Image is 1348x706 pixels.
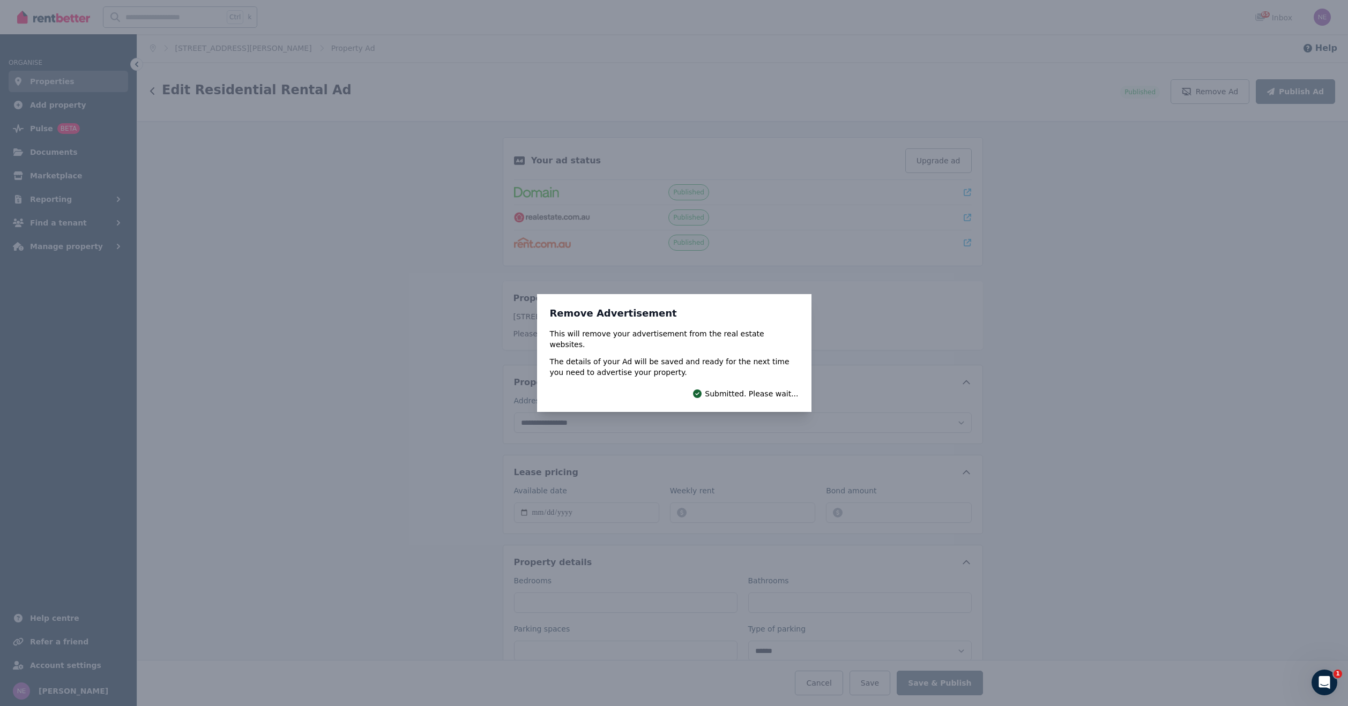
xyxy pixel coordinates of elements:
[1334,670,1342,678] span: 1
[550,356,799,378] p: The details of your Ad will be saved and ready for the next time you need to advertise your prope...
[705,388,798,399] span: Submitted. Please wait...
[550,328,799,350] p: This will remove your advertisement from the real estate websites.
[550,307,799,320] h3: Remove Advertisement
[1312,670,1337,695] iframe: Intercom live chat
